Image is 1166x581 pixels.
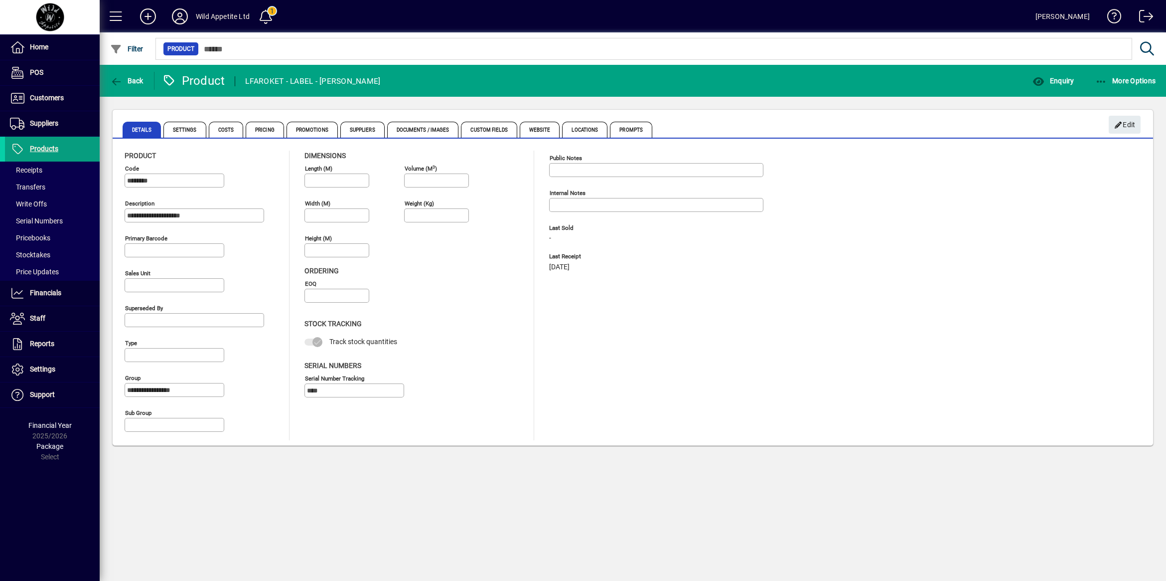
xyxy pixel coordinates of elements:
[1132,2,1154,34] a: Logout
[550,190,585,196] mat-label: Internal Notes
[10,166,42,174] span: Receipts
[10,217,63,225] span: Serial Numbers
[125,152,156,160] span: Product
[196,8,250,24] div: Wild Appetite Ltd
[1035,8,1090,24] div: [PERSON_NAME]
[1114,117,1136,133] span: Edit
[1032,77,1074,85] span: Enquiry
[304,362,361,370] span: Serial Numbers
[329,338,397,346] span: Track stock quantities
[30,94,64,102] span: Customers
[5,195,100,212] a: Write Offs
[125,200,154,207] mat-label: Description
[520,122,560,138] span: Website
[5,60,100,85] a: POS
[30,390,55,398] span: Support
[5,162,100,179] a: Receipts
[125,305,163,312] mat-label: Superseded by
[10,268,59,276] span: Price Updates
[610,122,652,138] span: Prompts
[305,200,330,207] mat-label: Width (m)
[304,152,346,160] span: Dimensions
[549,253,699,260] span: Last Receipt
[10,234,50,242] span: Pricebooks
[36,442,63,450] span: Package
[30,314,45,322] span: Staff
[5,212,100,229] a: Serial Numbers
[10,251,50,259] span: Stocktakes
[5,383,100,407] a: Support
[10,200,47,208] span: Write Offs
[5,306,100,331] a: Staff
[304,267,339,275] span: Ordering
[5,357,100,382] a: Settings
[549,225,699,231] span: Last Sold
[340,122,385,138] span: Suppliers
[1030,72,1076,90] button: Enquiry
[5,332,100,357] a: Reports
[132,7,164,25] button: Add
[245,73,380,89] div: LFAROKET - LABEL - [PERSON_NAME]
[562,122,607,138] span: Locations
[30,119,58,127] span: Suppliers
[162,73,225,89] div: Product
[387,122,459,138] span: Documents / Images
[108,72,146,90] button: Back
[405,165,437,172] mat-label: Volume (m )
[549,234,551,242] span: -
[30,145,58,153] span: Products
[30,340,54,348] span: Reports
[5,281,100,306] a: Financials
[125,409,151,416] mat-label: Sub group
[305,375,364,382] mat-label: Serial Number tracking
[110,77,144,85] span: Back
[30,43,48,51] span: Home
[550,155,582,162] mat-label: Public Notes
[28,421,72,429] span: Financial Year
[5,229,100,246] a: Pricebooks
[1100,2,1122,34] a: Knowledge Base
[125,165,139,172] mat-label: Code
[30,365,55,373] span: Settings
[163,122,206,138] span: Settings
[549,263,570,271] span: [DATE]
[461,122,517,138] span: Custom Fields
[125,235,167,242] mat-label: Primary barcode
[125,270,150,277] mat-label: Sales unit
[433,164,435,169] sup: 3
[5,263,100,280] a: Price Updates
[1095,77,1156,85] span: More Options
[164,7,196,25] button: Profile
[5,179,100,195] a: Transfers
[125,340,137,347] mat-label: Type
[5,111,100,136] a: Suppliers
[246,122,284,138] span: Pricing
[123,122,161,138] span: Details
[30,68,43,76] span: POS
[305,280,316,287] mat-label: EOQ
[110,45,144,53] span: Filter
[30,289,61,297] span: Financials
[100,72,154,90] app-page-header-button: Back
[125,375,141,382] mat-label: Group
[5,86,100,111] a: Customers
[305,235,332,242] mat-label: Height (m)
[5,35,100,60] a: Home
[1093,72,1159,90] button: More Options
[304,320,362,328] span: Stock Tracking
[1109,116,1141,134] button: Edit
[305,165,332,172] mat-label: Length (m)
[209,122,244,138] span: Costs
[10,183,45,191] span: Transfers
[287,122,338,138] span: Promotions
[167,44,194,54] span: Product
[5,246,100,263] a: Stocktakes
[405,200,434,207] mat-label: Weight (Kg)
[108,40,146,58] button: Filter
